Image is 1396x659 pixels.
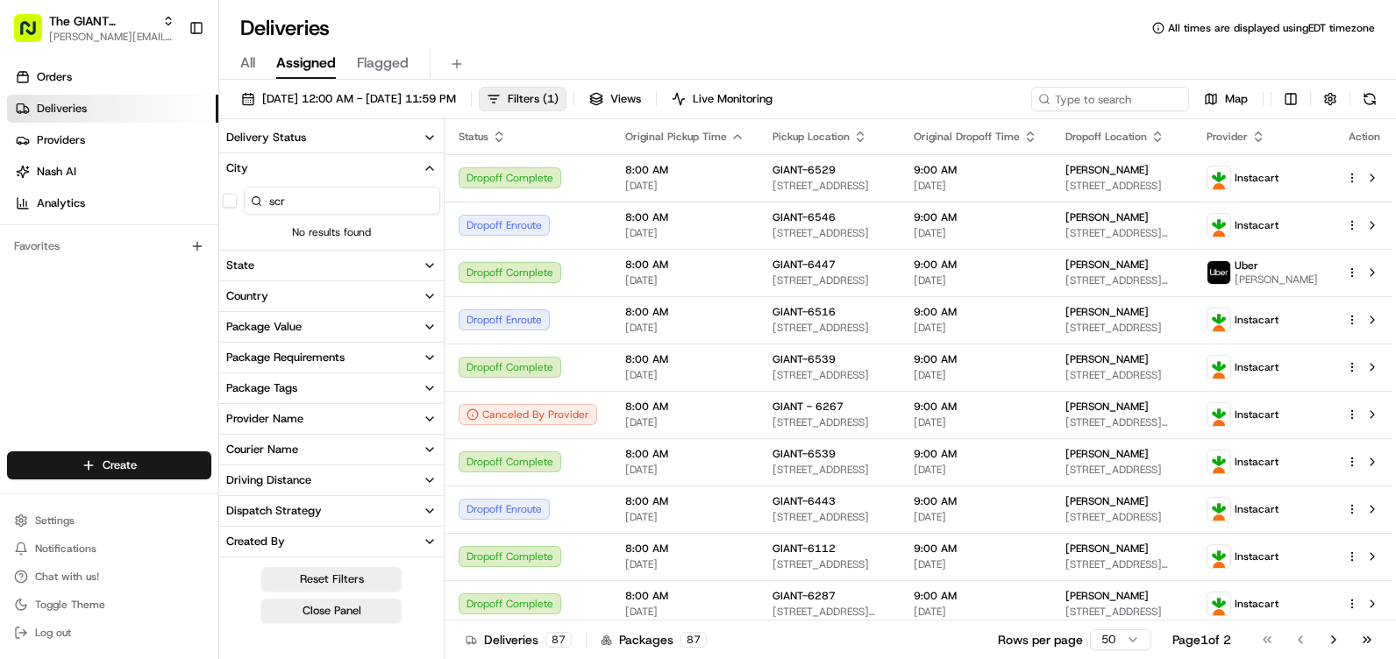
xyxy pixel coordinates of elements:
div: Deliveries [466,631,572,648]
span: [DATE] [914,368,1037,382]
div: Package Requirements [226,350,345,365]
span: Views [610,91,641,107]
div: Packages [601,631,707,648]
span: Log out [35,626,71,640]
span: API Documentation [166,254,281,272]
img: profile_instacart_ahold_partner.png [1207,308,1230,331]
span: Assigned [276,53,336,74]
span: 9:00 AM [914,494,1037,508]
span: GIANT-6529 [773,163,836,177]
span: Instacart [1235,549,1278,563]
span: [STREET_ADDRESS] [1065,463,1179,477]
div: Favorites [7,232,211,260]
span: [DATE] [914,510,1037,524]
div: State [226,258,254,273]
span: Settings [35,514,75,528]
span: All times are displayed using EDT timezone [1168,21,1375,35]
span: Original Dropoff Time [914,130,1020,144]
span: 8:00 AM [625,210,744,224]
div: Page 1 of 2 [1172,631,1231,648]
span: Instacart [1235,360,1278,374]
span: [DATE] [914,415,1037,429]
span: 8:00 AM [625,542,744,556]
div: 💻 [148,256,162,270]
a: 💻API Documentation [141,247,288,279]
span: [DATE] [914,463,1037,477]
span: Pickup Location [773,130,850,144]
span: Provider [1207,130,1248,144]
span: [STREET_ADDRESS][PERSON_NAME] [1065,226,1179,240]
span: 9:00 AM [914,305,1037,319]
button: Driving Distance [219,465,444,495]
div: Start new chat [60,167,288,185]
img: profile_instacart_ahold_partner.png [1207,545,1230,568]
span: The GIANT Company [49,12,155,30]
div: Provider Name [226,411,303,427]
span: 8:00 AM [625,258,744,272]
div: City [226,160,248,176]
span: [STREET_ADDRESS] [773,415,886,429]
a: Orders [7,63,218,91]
span: [DATE] [625,605,744,619]
span: GIANT-6287 [773,589,836,603]
h1: Deliveries [240,14,330,42]
div: Courier Name [226,442,298,457]
span: Live Monitoring [693,91,773,107]
span: GIANT-6539 [773,352,836,366]
span: [STREET_ADDRESS] [773,463,886,477]
img: profile_instacart_ahold_partner.png [1207,214,1230,237]
span: Instacart [1235,407,1278,422]
span: 9:00 AM [914,447,1037,461]
span: 8:00 AM [625,352,744,366]
button: Live Monitoring [664,87,780,111]
span: [DATE] [625,368,744,382]
span: [STREET_ADDRESS] [1065,605,1179,619]
span: [PERSON_NAME] [1065,305,1149,319]
span: [DATE] [914,321,1037,335]
span: Flagged [357,53,409,74]
button: Toggle Theme [7,592,211,617]
span: [PERSON_NAME] [1065,447,1149,461]
span: [DATE] [914,557,1037,571]
span: 8:00 AM [625,589,744,603]
span: Providers [37,132,85,148]
span: 8:00 AM [625,305,744,319]
button: [DATE] 12:00 AM - [DATE] 11:59 PM [233,87,464,111]
button: State [219,251,444,280]
span: 9:00 AM [914,400,1037,414]
button: Refresh [1357,87,1382,111]
button: Courier Name [219,435,444,464]
span: Original Pickup Time [625,130,727,144]
span: Map [1225,91,1248,107]
span: [DATE] [914,273,1037,287]
button: Chat with us! [7,564,211,589]
span: [DATE] [914,605,1037,619]
input: City [244,187,440,215]
span: Instacart [1235,597,1278,611]
img: profile_instacart_ahold_partner.png [1207,498,1230,521]
div: Created By [226,534,285,549]
span: GIANT-6447 [773,258,836,272]
button: Log out [7,620,211,645]
button: Country [219,281,444,311]
span: [DATE] 12:00 AM - [DATE] 11:59 PM [262,91,456,107]
span: [PERSON_NAME] [1065,258,1149,272]
button: Map [1196,87,1256,111]
img: 1736555255976-a54dd68f-1ca7-489b-9aae-adbdc363a1c4 [18,167,49,199]
span: Orders [37,69,72,85]
button: Settings [7,508,211,533]
span: [STREET_ADDRESS] [773,510,886,524]
span: Status [459,130,488,144]
div: Delivery Status [226,130,306,145]
span: [PERSON_NAME] [1065,589,1149,603]
input: Type to search [1031,87,1189,111]
div: 87 [545,632,572,648]
span: Uber [1235,259,1258,273]
button: City [219,153,444,183]
img: profile_instacart_ahold_partner.png [1207,450,1230,473]
span: [STREET_ADDRESS] [773,321,886,335]
button: Package Tags [219,373,444,403]
button: Start new chat [298,173,319,194]
span: Instacart [1235,455,1278,469]
div: 87 [680,632,707,648]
